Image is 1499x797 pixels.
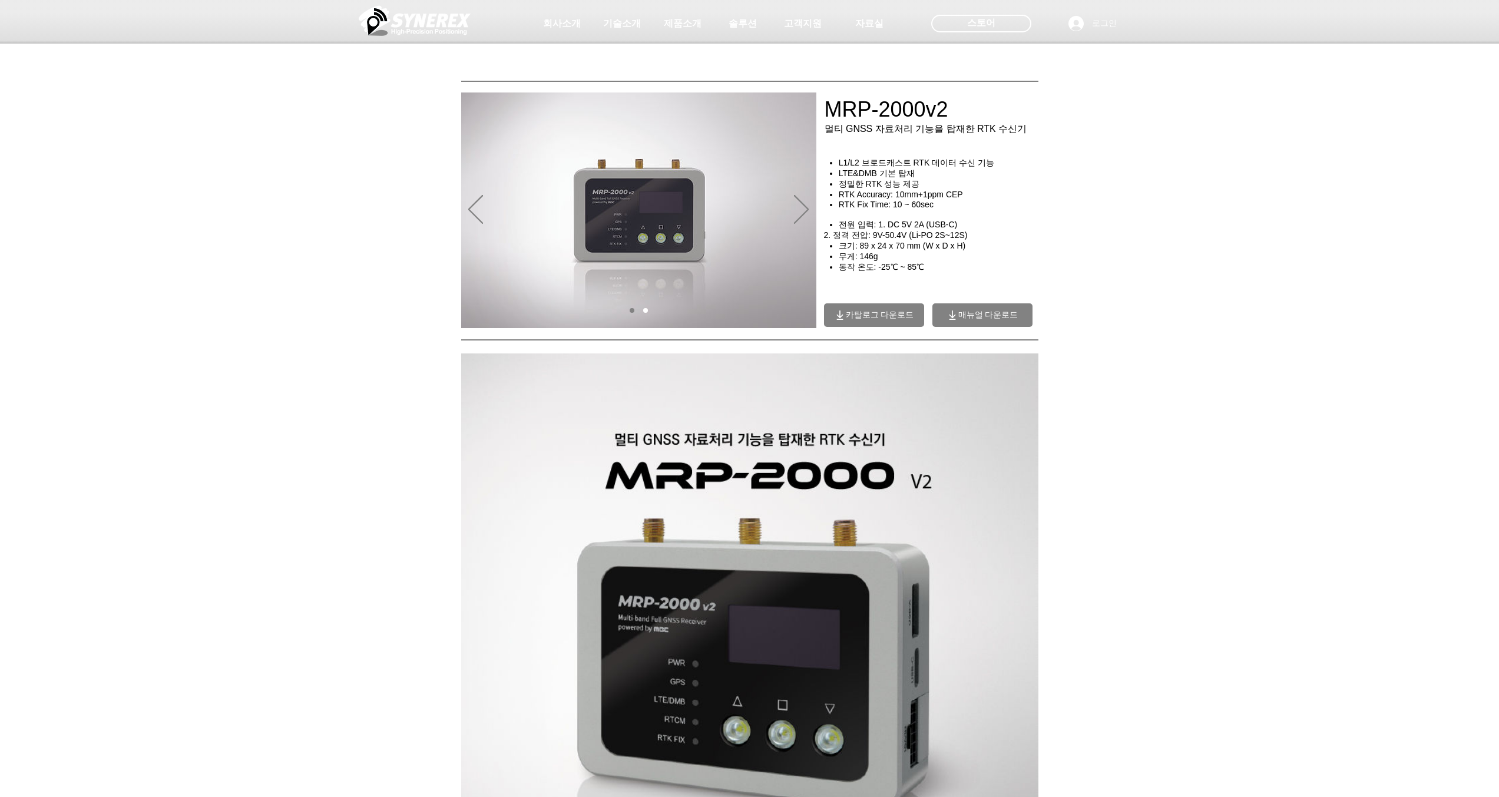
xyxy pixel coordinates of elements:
[773,12,832,35] a: 고객지원
[1088,18,1121,29] span: 로그인
[1060,12,1125,35] button: 로그인
[839,190,963,199] span: RTK Accuracy: 10mm+1ppm CEP
[653,12,712,35] a: 제품소개
[839,252,878,261] span: 무게: 146g
[359,3,471,38] img: 씨너렉스_White_simbol_대지 1.png
[461,92,816,328] img: MRP2000v2_정면.jpg
[794,195,809,226] button: 다음
[643,308,648,313] a: 02
[839,220,957,229] span: 전원 입력: 1. DC 5V 2A (USB-C)
[664,18,701,30] span: 제품소개
[630,308,634,313] a: 01
[729,18,757,30] span: 솔루션
[824,230,968,240] span: 2. 정격 전압: 9V-50.4V (Li-PO 2S~12S)
[839,241,965,250] span: 크기: 89 x 24 x 70 mm (W x D x H)
[958,310,1018,320] span: 매뉴얼 다운로드
[784,18,822,30] span: 고객지원
[468,195,483,226] button: 이전
[625,308,652,313] nav: 슬라이드
[839,262,924,272] span: 동작 온도: -25℃ ~ 85℃
[840,12,899,35] a: 자료실
[713,12,772,35] a: 솔루션
[543,18,581,30] span: 회사소개
[461,92,816,328] div: 슬라이드쇼
[855,18,883,30] span: 자료실
[824,303,924,327] a: 카탈로그 다운로드
[931,15,1031,32] div: 스토어
[932,303,1033,327] a: 매뉴얼 다운로드
[846,310,914,320] span: 카탈로그 다운로드
[839,179,919,188] span: 정밀한 RTK 성능 제공
[967,16,995,29] span: 스토어
[603,18,641,30] span: 기술소개
[593,12,651,35] a: 기술소개
[532,12,591,35] a: 회사소개
[839,200,934,209] span: RTK Fix Time: 10 ~ 60sec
